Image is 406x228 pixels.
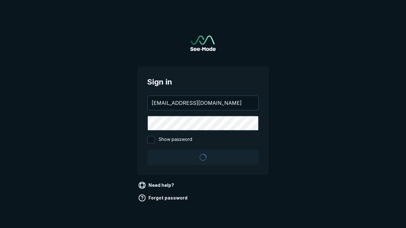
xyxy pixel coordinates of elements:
span: Sign in [147,76,259,88]
a: Forgot password [137,193,190,203]
a: Go to sign in [190,35,216,51]
span: Show password [159,136,192,143]
img: See-Mode Logo [190,35,216,51]
input: your@email.com [148,96,258,110]
a: Need help? [137,180,177,190]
